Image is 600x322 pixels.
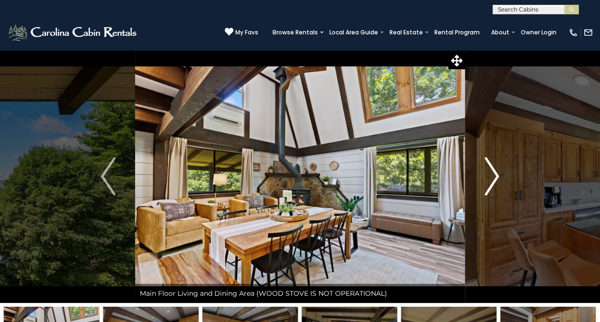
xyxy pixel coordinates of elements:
[101,157,115,195] img: arrow
[235,28,258,37] span: My Favs
[268,26,323,39] a: Browse Rentals
[583,28,593,37] img: mail-regular-white.png
[484,157,499,195] img: arrow
[135,284,465,303] div: Main Floor Living and Dining Area (WOOD STOVE IS NOT OPERATIONAL)
[430,26,484,39] a: Rental Program
[568,28,578,37] img: phone-regular-white.png
[7,23,139,42] img: White-1-2.png
[225,27,258,37] a: My Favs
[385,26,428,39] a: Real Estate
[516,26,561,39] a: Owner Login
[486,26,514,39] a: About
[81,50,135,303] button: Previous
[465,50,518,303] button: Next
[325,26,383,39] a: Local Area Guide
